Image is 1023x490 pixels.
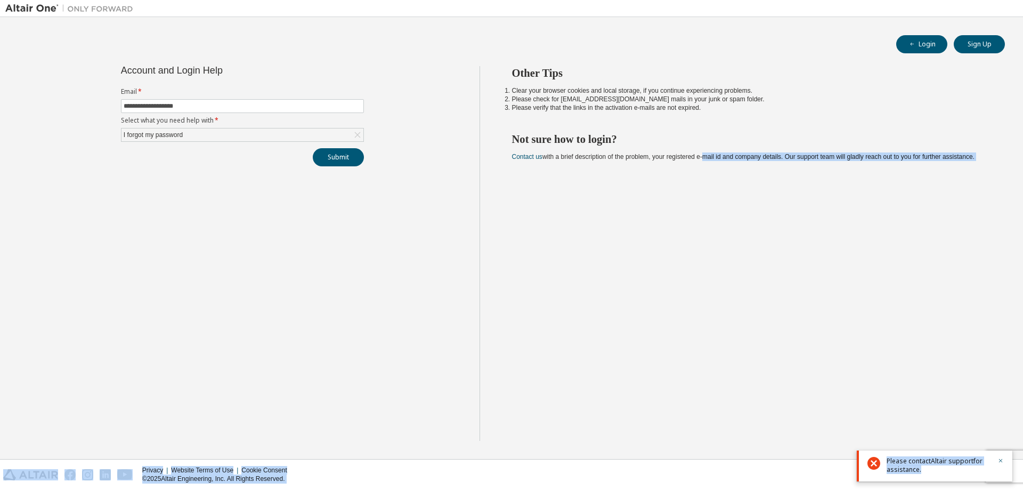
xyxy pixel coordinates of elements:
[122,129,184,141] div: I forgot my password
[512,86,986,95] li: Clear your browser cookies and local storage, if you continue experiencing problems.
[5,3,139,14] img: Altair One
[954,35,1005,53] button: Sign Up
[142,475,294,484] p: © 2025 Altair Engineering, Inc. All Rights Reserved.
[82,469,93,480] img: instagram.svg
[121,87,364,96] label: Email
[512,66,986,80] h2: Other Tips
[241,466,293,475] div: Cookie Consent
[512,103,986,112] li: Please verify that the links in the activation e-mails are not expired.
[887,457,991,474] span: Please contact for assistance.
[313,148,364,166] button: Submit
[121,116,364,125] label: Select what you need help with
[896,35,947,53] button: Login
[117,469,133,480] img: youtube.svg
[512,153,542,160] a: Contact us
[121,128,363,141] div: I forgot my password
[121,66,315,75] div: Account and Login Help
[64,469,76,480] img: facebook.svg
[3,469,58,480] img: altair_logo.svg
[142,466,171,475] div: Privacy
[931,456,973,465] a: Altair support
[512,153,975,160] span: with a brief description of the problem, your registered e-mail id and company details. Our suppo...
[512,132,986,146] h2: Not sure how to login?
[100,469,111,480] img: linkedin.svg
[512,95,986,103] li: Please check for [EMAIL_ADDRESS][DOMAIN_NAME] mails in your junk or spam folder.
[171,466,241,475] div: Website Terms of Use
